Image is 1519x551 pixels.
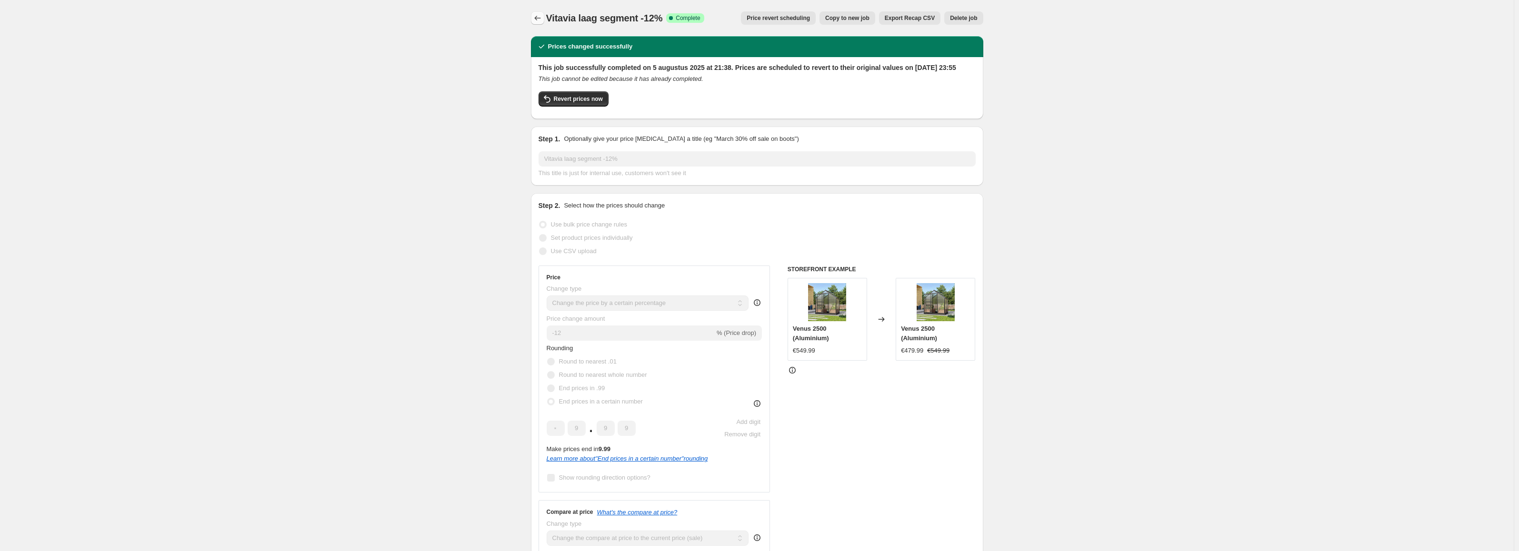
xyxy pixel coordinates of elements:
button: What's the compare at price? [597,509,678,516]
span: Delete job [950,14,977,22]
div: help [752,298,762,307]
span: Show rounding direction options? [559,474,650,481]
span: Rounding [547,344,573,352]
span: Complete [676,14,700,22]
span: Venus 2500 (Aluminium) [901,325,937,342]
div: help [752,533,762,542]
p: Optionally give your price [MEDICAL_DATA] a title (eg "March 30% off sale on boots") [564,134,799,144]
span: Set product prices individually [551,234,633,241]
h2: Prices changed successfully [548,42,633,51]
img: Venus_2500_zw_80x.jpg [917,283,955,321]
span: Copy to new job [825,14,869,22]
input: ﹡ [547,421,565,436]
span: Venus 2500 (Aluminium) [793,325,829,342]
span: Use CSV upload [551,247,597,255]
div: €479.99 [901,346,923,355]
span: Change type [547,285,582,292]
h2: Step 1. [539,134,560,144]
span: Vitavia laag segment -12% [546,13,663,23]
span: Make prices end in [547,445,610,453]
span: Round to nearest whole number [559,371,647,378]
button: Revert prices now [539,91,609,107]
h6: STOREFRONT EXAMPLE [788,266,976,273]
p: Select how the prices should change [564,201,665,210]
h3: Price [547,274,560,281]
h2: Step 2. [539,201,560,210]
span: Export Recap CSV [885,14,935,22]
h2: This job successfully completed on 5 augustus 2025 at 21:38. Prices are scheduled to revert to th... [539,63,976,72]
strike: €549.99 [927,346,949,355]
h3: Compare at price [547,508,593,516]
a: Learn more about"End prices in a certain number"rounding [547,455,708,462]
img: Venus_2500_zw_80x.jpg [808,283,846,321]
span: This title is just for internal use, customers won't see it [539,169,686,177]
span: End prices in .99 [559,384,605,392]
span: Price revert scheduling [747,14,810,22]
span: Price change amount [547,315,605,322]
button: Price change jobs [531,11,544,25]
span: End prices in a certain number [559,398,643,405]
button: Export Recap CSV [879,11,940,25]
button: Copy to new job [819,11,875,25]
button: Delete job [944,11,983,25]
i: Learn more about " End prices in a certain number " rounding [547,455,708,462]
input: ﹡ [568,421,586,436]
span: Use bulk price change rules [551,221,627,228]
span: Revert prices now [554,95,603,103]
input: ﹡ [618,421,636,436]
b: 9.99 [599,445,610,453]
span: Change type [547,520,582,527]
i: This job cannot be edited because it has already completed. [539,75,703,82]
span: . [589,421,594,436]
span: Round to nearest .01 [559,358,617,365]
div: €549.99 [793,346,815,355]
input: ﹡ [597,421,615,436]
input: 30% off holiday sale [539,151,976,167]
input: -15 [547,325,715,341]
span: % (Price drop) [717,329,756,336]
button: Price revert scheduling [741,11,816,25]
